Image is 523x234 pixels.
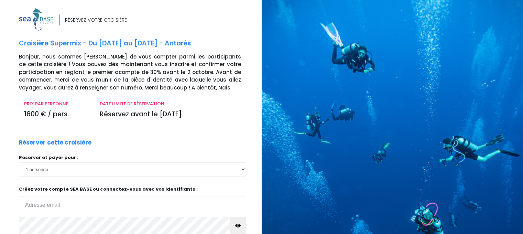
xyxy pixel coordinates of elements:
[19,154,246,161] p: Réserver et payer pour :
[19,138,91,147] p: Réserver cette croisière
[24,109,89,119] p: 1600 € / pers.
[19,53,257,92] p: Bonjour, nous sommes [PERSON_NAME] de vous compter parmi les participants de cette croisière ! Vo...
[24,100,89,107] p: PRIX PAR PERSONNE
[100,109,241,119] p: Réservez avant le [DATE]
[19,39,257,49] p: Croisière Supermix - Du [DATE] au [DATE] - Antarès
[19,186,246,214] p: Créez votre compte SEA BASE ou connectez-vous avec vos identifiants :
[100,100,241,107] p: DATE LIMITE DE RÉSERVATION
[65,17,127,24] div: RÉSERVEZ VOTRE CROISIÈRE
[19,196,246,214] input: Adresse email
[19,8,53,31] img: logo_color1.png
